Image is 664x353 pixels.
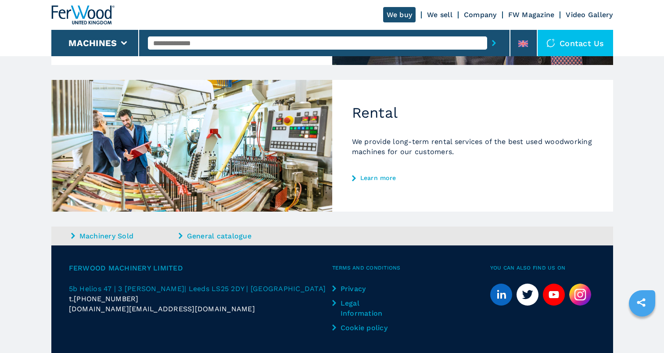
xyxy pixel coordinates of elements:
a: Learn more [352,174,593,181]
a: We buy [383,7,416,22]
span: | Leeds LS25 2DY | [GEOGRAPHIC_DATA] [184,285,326,293]
a: Company [464,11,497,19]
span: [DOMAIN_NAME][EMAIL_ADDRESS][DOMAIN_NAME] [69,304,255,314]
a: Video Gallery [566,11,613,19]
a: Machinery Sold [71,231,176,241]
button: Machines [68,38,117,48]
div: t. [69,294,332,304]
img: Ferwood [51,5,115,25]
span: [PHONE_NUMBER] [74,294,139,304]
a: FW Magazine [508,11,555,19]
img: Contact us [546,39,555,47]
a: twitter [517,284,538,306]
h2: Rental [352,104,593,122]
a: sharethis [630,292,652,313]
img: Instagram [569,284,591,306]
a: Legal Information [332,298,394,318]
div: Contact us [538,30,613,56]
img: Rental [51,80,332,212]
a: linkedin [490,284,512,306]
span: Ferwood Machinery Limited [69,263,332,273]
a: youtube [543,284,565,306]
a: General catalogue [179,231,284,241]
span: 5b Helios 47 | 3 [PERSON_NAME] [69,285,185,293]
a: Privacy [332,284,394,294]
iframe: Chat [627,313,657,346]
button: submit-button [487,33,501,53]
a: 5b Helios 47 | 3 [PERSON_NAME]| Leeds LS25 2DY | [GEOGRAPHIC_DATA] [69,284,332,294]
a: Cookie policy [332,323,394,333]
span: You can also find us on [490,263,596,273]
a: We sell [427,11,452,19]
span: Terms and Conditions [332,263,490,273]
p: We provide long-term rental services of the best used woodworking machines for our customers. [352,137,593,157]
